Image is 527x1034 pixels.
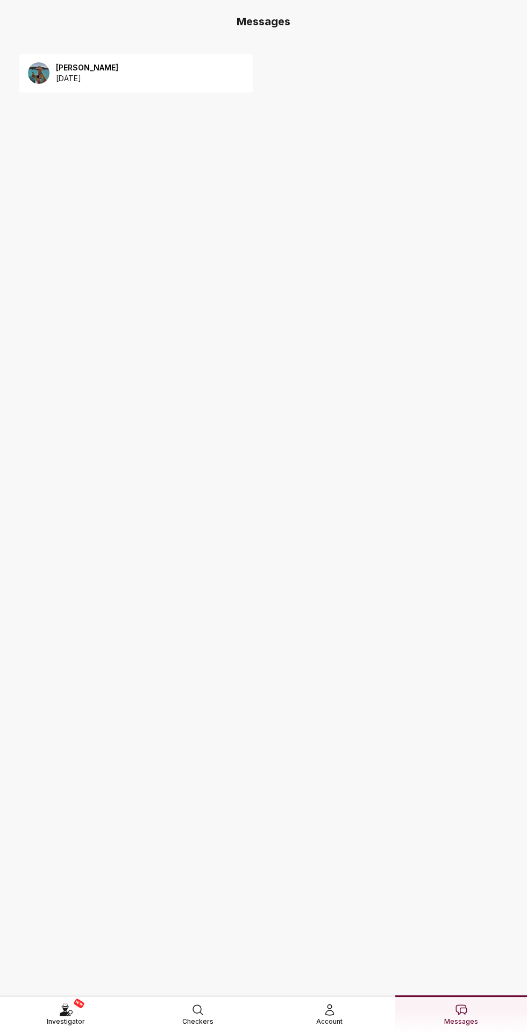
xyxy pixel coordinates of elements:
[73,998,85,1009] span: NEW
[132,995,263,1033] a: Checkers
[56,62,118,73] p: [PERSON_NAME]
[182,1016,213,1027] span: Checkers
[28,62,49,84] img: 9bfbf80e-688a-403c-a72d-9e4ea39ca253
[444,1016,478,1027] span: Messages
[9,14,518,29] h3: Messages
[263,995,395,1033] a: Account
[47,1016,85,1027] span: Investigator
[316,1016,343,1027] span: Account
[395,995,527,1033] a: Messages
[56,73,118,84] p: [DATE]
